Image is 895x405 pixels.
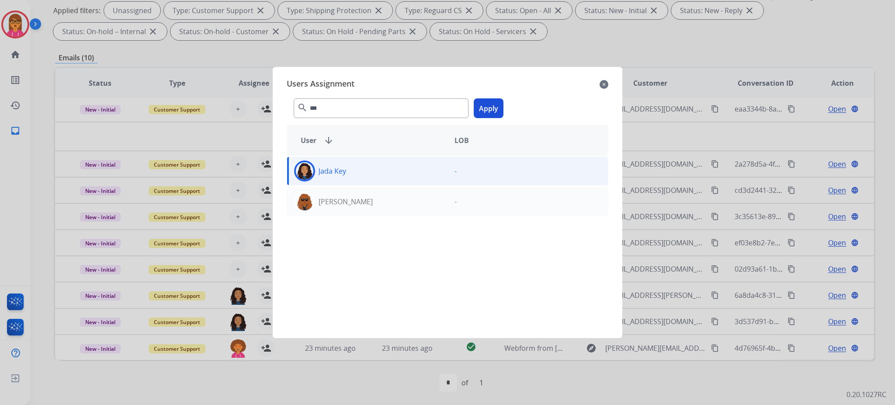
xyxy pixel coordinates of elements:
[454,196,457,207] p: -
[297,102,308,113] mat-icon: search
[294,135,447,146] div: User
[287,77,354,91] span: Users Assignment
[319,196,373,207] p: [PERSON_NAME]
[323,135,334,146] mat-icon: arrow_downward
[319,166,346,176] p: Jada Key
[454,166,457,176] p: -
[474,98,503,118] button: Apply
[600,79,608,90] mat-icon: close
[454,135,469,146] span: LOB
